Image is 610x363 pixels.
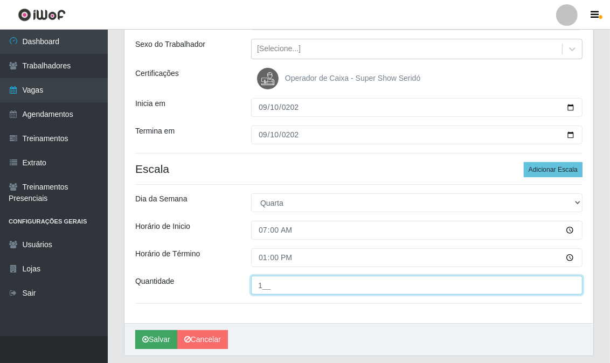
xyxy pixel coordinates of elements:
[285,74,420,82] span: Operador de Caixa - Super Show Seridó
[135,221,190,232] label: Horário de Inicio
[257,68,283,89] img: Operador de Caixa - Super Show Seridó
[135,330,177,349] button: Salvar
[18,8,66,22] img: CoreUI Logo
[135,125,175,137] label: Termina em
[177,330,228,349] a: Cancelar
[524,162,583,177] button: Adicionar Escala
[251,248,583,267] input: 00:00
[251,276,583,295] input: Informe a quantidade...
[257,44,301,55] div: [Selecione...]
[135,68,179,79] label: Certificações
[251,125,583,144] input: 00/00/0000
[135,162,583,176] h4: Escala
[251,98,583,117] input: 00/00/0000
[135,248,200,260] label: Horário de Término
[135,39,205,50] label: Sexo do Trabalhador
[135,276,174,287] label: Quantidade
[135,193,188,205] label: Dia da Semana
[251,221,583,240] input: 00:00
[135,98,165,109] label: Inicia em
